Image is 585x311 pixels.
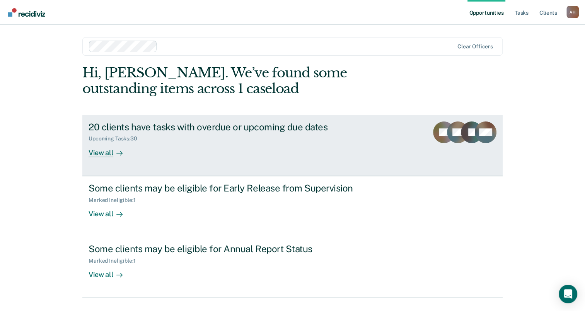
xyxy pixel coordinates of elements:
[566,6,579,18] div: A H
[89,121,360,133] div: 20 clients have tasks with overdue or upcoming due dates
[89,203,132,218] div: View all
[559,285,577,303] div: Open Intercom Messenger
[89,142,132,157] div: View all
[89,264,132,279] div: View all
[89,183,360,194] div: Some clients may be eligible for Early Release from Supervision
[82,237,503,298] a: Some clients may be eligible for Annual Report StatusMarked Ineligible:1View all
[89,197,142,203] div: Marked Ineligible : 1
[89,135,143,142] div: Upcoming Tasks : 30
[566,6,579,18] button: Profile dropdown button
[89,243,360,255] div: Some clients may be eligible for Annual Report Status
[82,176,503,237] a: Some clients may be eligible for Early Release from SupervisionMarked Ineligible:1View all
[82,65,418,97] div: Hi, [PERSON_NAME]. We’ve found some outstanding items across 1 caseload
[8,8,45,17] img: Recidiviz
[457,43,493,50] div: Clear officers
[82,115,503,176] a: 20 clients have tasks with overdue or upcoming due datesUpcoming Tasks:30View all
[89,258,142,264] div: Marked Ineligible : 1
